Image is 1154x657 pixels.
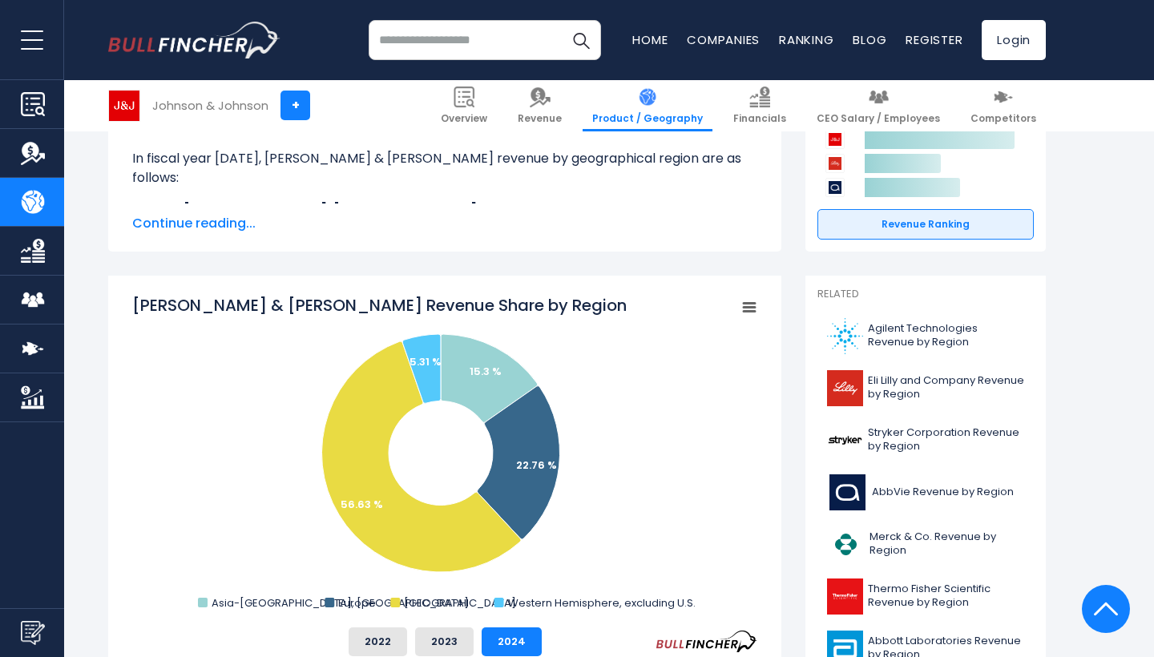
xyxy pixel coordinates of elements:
a: Go to homepage [108,22,280,58]
a: Merck & Co. Revenue by Region [817,522,1034,566]
a: Revenue Ranking [817,209,1034,240]
text: 15.3 % [470,364,502,379]
img: LLY logo [827,370,863,406]
img: Eli Lilly and Company competitors logo [825,154,845,173]
a: Register [906,31,962,48]
a: Home [632,31,668,48]
p: In fiscal year [DATE], [PERSON_NAME] & [PERSON_NAME] revenue by geographical region are as follows: [132,149,757,187]
a: Thermo Fisher Scientific Revenue by Region [817,574,1034,619]
a: Login [982,20,1046,60]
span: Continue reading... [132,214,757,233]
button: 2023 [415,627,474,656]
button: 2024 [482,627,542,656]
a: Blog [853,31,886,48]
text: 56.63 % [341,497,383,512]
span: Agilent Technologies Revenue by Region [868,322,1024,349]
a: Stryker Corporation Revenue by Region [817,418,1034,462]
img: A logo [827,318,863,354]
span: Product / Geography [592,112,703,125]
a: Competitors [961,80,1046,131]
a: Product / Geography [583,80,712,131]
span: Stryker Corporation Revenue by Region [868,426,1024,453]
a: Eli Lilly and Company Revenue by Region [817,366,1034,410]
text: 22.76 % [516,457,557,473]
button: 2022 [349,627,407,656]
img: SYK logo [827,422,863,458]
span: Financials [733,112,786,125]
button: Search [561,20,601,60]
b: Asia-[GEOGRAPHIC_DATA], [GEOGRAPHIC_DATA]: [148,200,480,219]
img: MRK logo [827,526,865,562]
text: Western Hemisphere, excluding U.S. [508,595,696,611]
text: 5.31 % [410,354,442,369]
a: AbbVie Revenue by Region [817,470,1034,514]
li: $13.59 B [132,200,757,220]
text: Asia-[GEOGRAPHIC_DATA], [GEOGRAPHIC_DATA] [212,595,469,611]
a: Overview [431,80,497,131]
span: Thermo Fisher Scientific Revenue by Region [868,582,1024,610]
img: JNJ logo [109,91,139,121]
p: Related [817,288,1034,301]
a: Agilent Technologies Revenue by Region [817,314,1034,358]
img: Johnson & Johnson competitors logo [825,130,845,149]
tspan: [PERSON_NAME] & [PERSON_NAME] Revenue Share by Region [132,294,627,316]
text: [GEOGRAPHIC_DATA] [404,595,516,611]
span: Competitors [970,112,1036,125]
span: Overview [441,112,487,125]
img: ABBV logo [827,474,867,510]
a: CEO Salary / Employees [807,80,950,131]
text: Europe [338,595,376,611]
span: Revenue [518,112,562,125]
img: TMO logo [827,578,863,615]
span: Eli Lilly and Company Revenue by Region [868,374,1024,401]
img: AbbVie competitors logo [825,178,845,197]
a: Financials [724,80,796,131]
img: bullfincher logo [108,22,280,58]
span: CEO Salary / Employees [817,112,940,125]
div: Johnson & Johnson [152,96,268,115]
svg: Johnson & Johnson's Revenue Share by Region [132,294,757,615]
a: + [280,91,310,120]
a: Ranking [779,31,833,48]
span: AbbVie Revenue by Region [872,486,1014,499]
a: Revenue [508,80,571,131]
a: Companies [687,31,760,48]
span: Merck & Co. Revenue by Region [870,530,1024,558]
